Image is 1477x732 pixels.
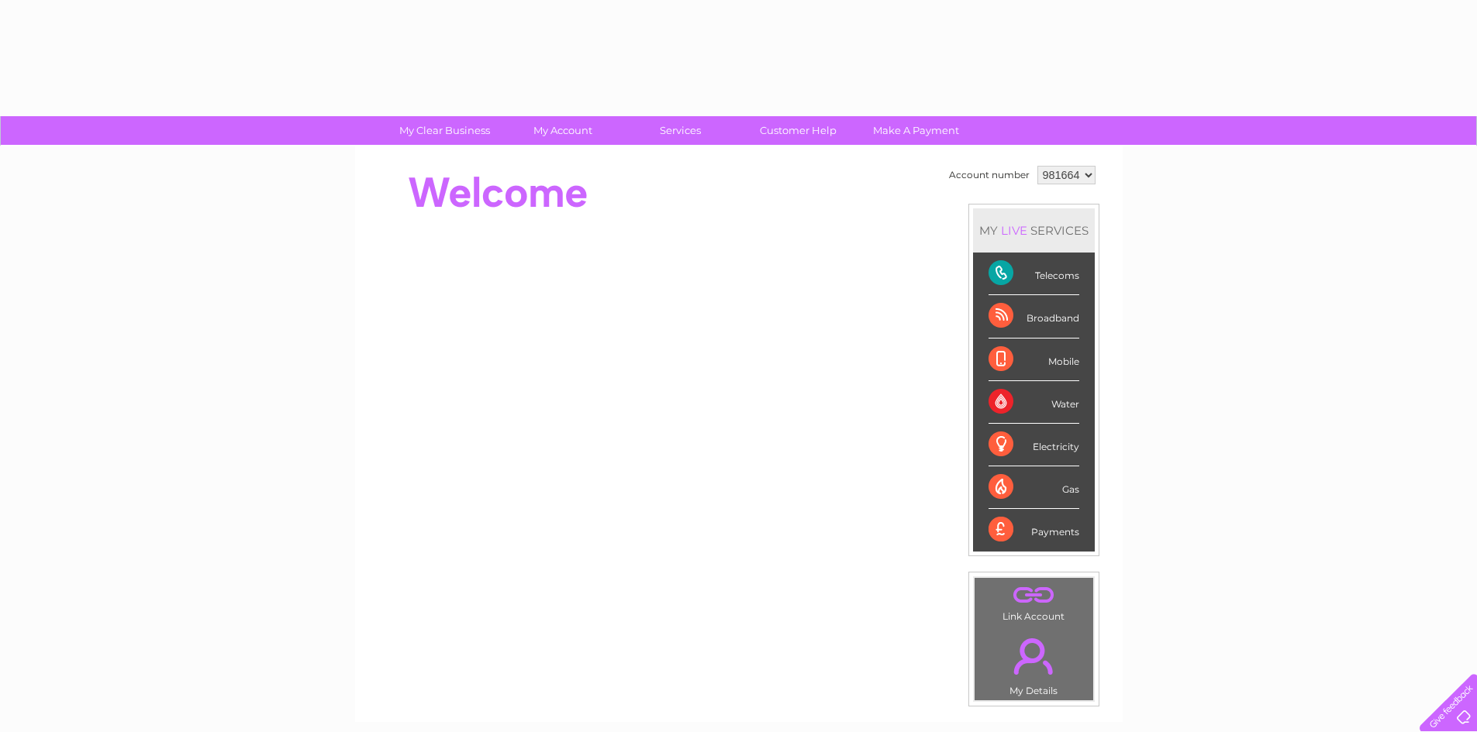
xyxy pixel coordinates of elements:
[989,509,1079,551] div: Payments
[381,116,509,145] a: My Clear Business
[989,466,1079,509] div: Gas
[945,162,1034,188] td: Account number
[978,629,1089,683] a: .
[989,339,1079,381] div: Mobile
[974,625,1094,701] td: My Details
[973,208,1095,253] div: MY SERVICES
[989,381,1079,424] div: Water
[978,582,1089,609] a: .
[616,116,744,145] a: Services
[998,223,1030,238] div: LIVE
[734,116,862,145] a: Customer Help
[989,424,1079,466] div: Electricity
[852,116,980,145] a: Make A Payment
[974,577,1094,626] td: Link Account
[499,116,626,145] a: My Account
[989,295,1079,338] div: Broadband
[989,253,1079,295] div: Telecoms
